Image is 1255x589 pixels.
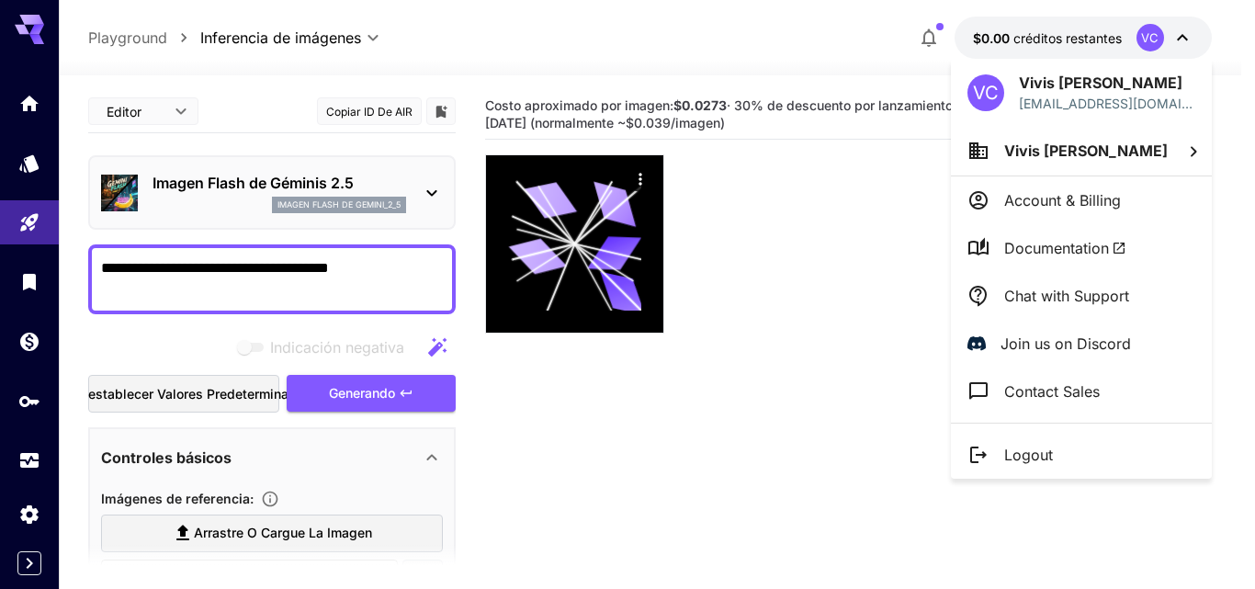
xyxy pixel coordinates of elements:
[1019,94,1195,113] p: [EMAIL_ADDRESS][DOMAIN_NAME]
[1019,94,1195,113] div: caisaguanoviviana24@gmail.com
[1004,285,1129,307] p: Chat with Support
[1004,237,1126,259] span: Documentation
[1004,189,1121,211] p: Account & Billing
[1004,142,1168,160] span: Vivis [PERSON_NAME]
[1004,380,1100,402] p: Contact Sales
[1004,444,1053,466] p: Logout
[1001,333,1131,355] p: Join us on Discord
[951,126,1212,176] button: Vivis [PERSON_NAME]
[1019,72,1195,94] p: Vivis [PERSON_NAME]
[967,74,1004,111] div: VC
